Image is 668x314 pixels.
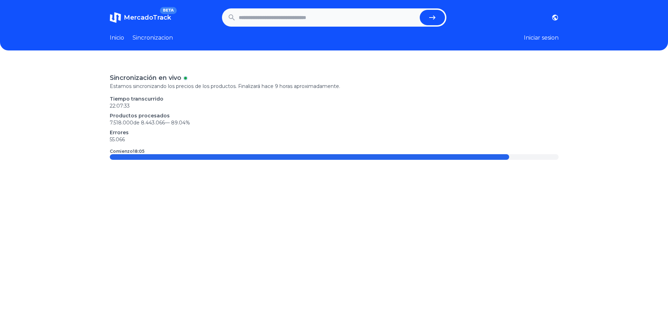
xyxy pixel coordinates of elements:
[110,12,171,23] a: MercadoTrackBETA
[110,103,130,109] time: 22:07:33
[524,34,559,42] button: Iniciar sesion
[110,112,559,119] p: Productos procesados
[110,12,121,23] img: MercadoTrack
[110,95,559,102] p: Tiempo transcurrido
[110,136,559,143] p: 55.066
[133,34,173,42] a: Sincronizacion
[110,34,124,42] a: Inicio
[110,73,181,83] p: Sincronización en vivo
[110,119,559,126] p: 7.518.000 de 8.443.066 —
[160,7,176,14] span: BETA
[110,83,559,90] p: Estamos sincronizando los precios de los productos. Finalizará hace 9 horas aproximadamente.
[171,120,190,126] span: 89.04 %
[133,149,144,154] time: 18:05
[110,149,144,154] p: Comienzo
[110,129,559,136] p: Errores
[124,14,171,21] span: MercadoTrack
